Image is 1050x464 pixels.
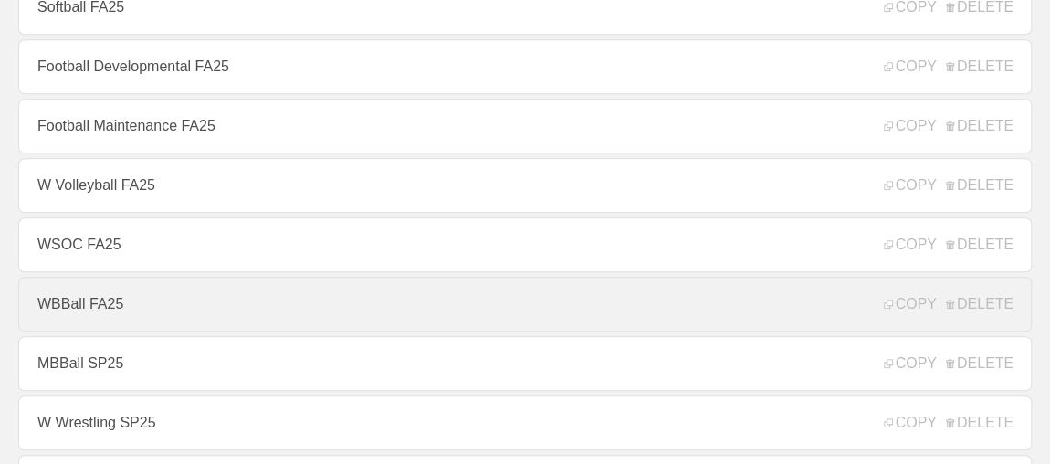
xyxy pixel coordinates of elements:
[18,217,1032,272] a: WSOC FA25
[884,177,936,194] span: COPY
[18,39,1032,94] a: Football Developmental FA25
[884,58,936,75] span: COPY
[946,177,1013,194] span: DELETE
[18,336,1032,391] a: MBBall SP25
[18,277,1032,332] a: WBBall FA25
[946,118,1013,134] span: DELETE
[18,99,1032,153] a: Football Maintenance FA25
[884,118,936,134] span: COPY
[721,252,1050,464] iframe: Chat Widget
[18,158,1032,213] a: W Volleyball FA25
[946,237,1013,253] span: DELETE
[18,395,1032,450] a: W Wrestling SP25
[946,58,1013,75] span: DELETE
[884,237,936,253] span: COPY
